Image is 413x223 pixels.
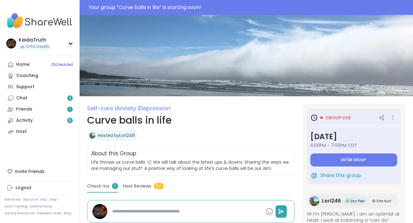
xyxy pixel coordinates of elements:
span: Anxiety | [116,104,139,112]
a: Hosted byLori246 [98,132,135,139]
div: Invite Friends [5,166,74,177]
a: Chat2 [5,93,74,104]
img: Lori246 [309,196,319,206]
span: Star Peer [350,199,365,203]
div: Host [16,129,27,135]
button: Share this group [310,169,361,182]
span: Share this group [320,172,361,179]
a: FAQ [40,198,47,202]
span: 2 [69,96,71,101]
a: Support [5,81,74,93]
a: Blog [64,211,71,216]
a: Coaching [5,70,74,81]
img: KeidaTruth [92,204,107,219]
a: Friends1 [5,104,74,115]
span: Host Reviews [123,183,151,189]
img: KeidaTruth [6,39,16,48]
a: Safety Policy [30,204,52,209]
a: Redeem Code [37,211,61,216]
span: 0 Pro credits [26,44,49,49]
a: About Us [23,198,38,202]
span: 1 [112,183,118,189]
a: Host Training [5,204,27,209]
img: Star Peer [346,199,349,203]
div: Home [16,61,30,68]
span: Check-ins [87,183,109,189]
span: Lori246 [322,197,341,205]
a: Logout [5,182,74,193]
img: ShareWell Logomark [310,172,318,179]
span: Depression [139,104,170,112]
a: Home2Scheduled [5,59,74,70]
span: 5+ [154,183,164,189]
span: 2 Scheduled [51,62,73,67]
span: Self-care | [87,104,116,112]
div: Friends [16,106,32,112]
img: Lori246 [89,132,95,139]
span: Group live [325,115,351,121]
h3: [DATE] [310,131,397,142]
div: Chat [16,95,27,101]
div: Support [16,84,35,90]
span: 6:00PM - 7:00PM CDT [310,142,397,148]
a: Help [49,198,57,202]
span: 5 [69,118,71,123]
h2: About this Group [91,150,136,158]
h1: Curve balls in life [87,113,295,128]
div: Your group “ Curve balls in life ” is starting soon! [89,4,409,11]
div: Activity [16,117,33,124]
span: 1 [69,107,71,112]
div: KeidaTruth [19,37,50,43]
a: Activity5 [5,115,74,126]
span: Enter group [341,157,366,162]
a: Safety Resources [5,211,35,216]
a: Referrals [5,198,21,202]
a: Lori246Lori246Star PeerStar PeerElite HostElite Host [307,193,399,208]
img: Curve balls in life cover image [80,15,413,96]
span: Life throws us curve balls ⚾️ We will talk about the latest ups & downs. Sharing the ways we are ... [91,159,290,171]
div: Coaching [16,73,38,79]
img: Elite Host [372,199,375,203]
a: Host [5,126,74,137]
span: Elite Host [377,199,391,203]
div: Logout [16,185,31,191]
img: ShareWell Nav Logo [5,10,74,32]
button: Enter group [310,153,397,166]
